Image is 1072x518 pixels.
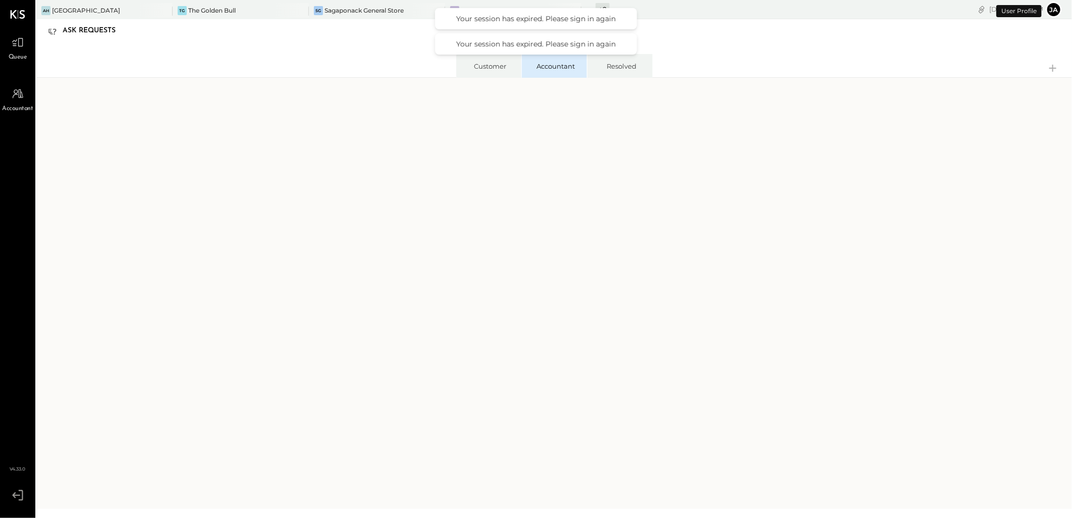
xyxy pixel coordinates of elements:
a: Queue [1,33,35,62]
div: [DATE] [989,5,1043,14]
div: Sagaponack General Store [325,6,404,15]
div: copy link [977,4,987,15]
div: Customer [466,62,514,71]
span: Accountant [3,105,33,114]
div: AH [41,6,50,15]
a: Accountant [1,84,35,114]
div: SG [314,6,323,15]
div: Your session has expired. Please sign in again [445,39,627,48]
div: Accountant [532,62,580,71]
button: ja [1046,2,1062,18]
span: Queue [9,53,27,62]
div: NB [450,6,459,15]
li: Resolved [587,54,653,78]
div: The Golden Bull [188,6,236,15]
div: Your session has expired. Please sign in again [445,14,627,23]
div: User Profile [996,5,1042,17]
div: [GEOGRAPHIC_DATA] [52,6,120,15]
div: + 9 [596,3,610,16]
div: Nori Bar [461,6,486,15]
div: Ask Requests [63,23,126,39]
div: TG [178,6,187,15]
